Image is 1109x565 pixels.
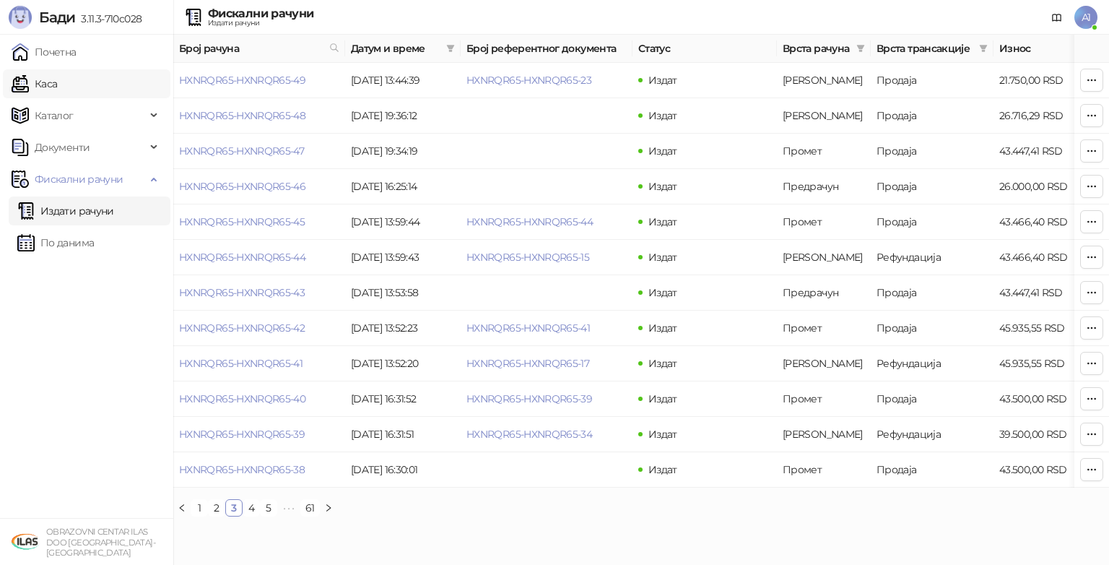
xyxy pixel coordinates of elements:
a: HXNRQR65-HXNRQR65-34 [466,428,592,441]
td: HXNRQR65-HXNRQR65-38 [173,452,345,488]
span: Издат [648,145,677,158]
a: HXNRQR65-HXNRQR65-39 [466,392,592,405]
td: [DATE] 13:52:20 [345,346,461,381]
a: HXNRQR65-HXNRQR65-43 [179,286,305,299]
a: HXNRQR65-HXNRQR65-46 [179,180,305,193]
span: Врста рачуна [783,40,851,56]
td: [DATE] 13:53:58 [345,275,461,311]
li: 61 [300,499,320,517]
a: HXNRQR65-HXNRQR65-39 [179,428,305,441]
td: [DATE] 16:31:52 [345,381,461,417]
a: HXNRQR65-HXNRQR65-15 [466,251,589,264]
li: 3 [225,499,243,517]
span: filter [443,38,458,59]
span: Издат [648,392,677,405]
td: Аванс [777,63,871,98]
a: HXNRQR65-HXNRQR65-44 [466,215,593,228]
td: Продаја [871,452,993,488]
a: 4 [243,500,259,516]
a: Документација [1045,6,1069,29]
td: Продаја [871,134,993,169]
span: Издат [648,180,677,193]
td: Промет [777,452,871,488]
span: Износ [999,40,1074,56]
li: 5 [260,499,277,517]
td: 43.466,40 RSD [993,204,1095,240]
li: Следећих 5 Страна [277,499,300,517]
td: HXNRQR65-HXNRQR65-47 [173,134,345,169]
a: HXNRQR65-HXNRQR65-44 [179,251,305,264]
td: Промет [777,204,871,240]
td: Аванс [777,346,871,381]
div: Издати рачуни [208,20,313,27]
span: right [324,504,333,512]
td: [DATE] 16:31:51 [345,417,461,452]
td: 26.716,29 RSD [993,98,1095,134]
li: 4 [243,499,260,517]
td: Аванс [777,417,871,452]
td: HXNRQR65-HXNRQR65-41 [173,346,345,381]
img: 64x64-companyLogo-1958f681-0ec9-4dbb-9d2d-258a7ffd2274.gif [12,527,40,556]
span: filter [446,44,455,53]
span: Издат [648,215,677,228]
a: HXNRQR65-HXNRQR65-49 [179,74,305,87]
a: Почетна [12,38,77,66]
td: HXNRQR65-HXNRQR65-44 [173,240,345,275]
li: 2 [208,499,225,517]
td: Продаја [871,275,993,311]
div: Фискални рачуни [208,8,313,20]
span: Број рачуна [179,40,323,56]
td: Продаја [871,381,993,417]
td: 43.500,00 RSD [993,381,1095,417]
a: По данима [17,228,94,257]
span: Издат [648,322,677,335]
td: HXNRQR65-HXNRQR65-39 [173,417,345,452]
td: 45.935,55 RSD [993,311,1095,346]
span: Датум и време [351,40,440,56]
a: 5 [261,500,277,516]
th: Број рачуна [173,35,345,63]
td: Промет [777,311,871,346]
td: [DATE] 16:30:01 [345,452,461,488]
td: HXNRQR65-HXNRQR65-43 [173,275,345,311]
td: Рефундација [871,417,993,452]
td: [DATE] 19:34:19 [345,134,461,169]
td: Продаја [871,63,993,98]
span: Издат [648,286,677,299]
a: Каса [12,69,57,98]
th: Статус [632,35,777,63]
a: HXNRQR65-HXNRQR65-17 [466,357,589,370]
th: Врста рачуна [777,35,871,63]
td: HXNRQR65-HXNRQR65-46 [173,169,345,204]
a: HXNRQR65-HXNRQR65-40 [179,392,305,405]
small: OBRAZOVNI CENTAR ILAS DOO [GEOGRAPHIC_DATA]-[GEOGRAPHIC_DATA] [46,527,155,558]
td: Предрачун [777,169,871,204]
th: Број референтног документа [461,35,632,63]
li: Следећа страна [320,499,337,517]
a: 3 [226,500,242,516]
th: Врста трансакције [871,35,993,63]
a: 2 [209,500,225,516]
a: HXNRQR65-HXNRQR65-48 [179,109,305,122]
td: HXNRQR65-HXNRQR65-42 [173,311,345,346]
td: [DATE] 13:59:44 [345,204,461,240]
td: [DATE] 16:25:14 [345,169,461,204]
td: 26.000,00 RSD [993,169,1095,204]
a: HXNRQR65-HXNRQR65-41 [466,322,590,335]
a: HXNRQR65-HXNRQR65-45 [179,215,305,228]
span: left [178,504,186,512]
a: HXNRQR65-HXNRQR65-47 [179,145,304,158]
span: Бади [39,9,75,26]
td: 43.466,40 RSD [993,240,1095,275]
td: Рефундација [871,346,993,381]
a: 1 [191,500,207,516]
td: Продаја [871,311,993,346]
span: filter [976,38,991,59]
span: 3.11.3-710c028 [75,12,142,25]
td: Промет [777,134,871,169]
span: А1 [1074,6,1097,29]
td: Продаја [871,204,993,240]
button: right [320,499,337,517]
td: HXNRQR65-HXNRQR65-40 [173,381,345,417]
li: 1 [191,499,208,517]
